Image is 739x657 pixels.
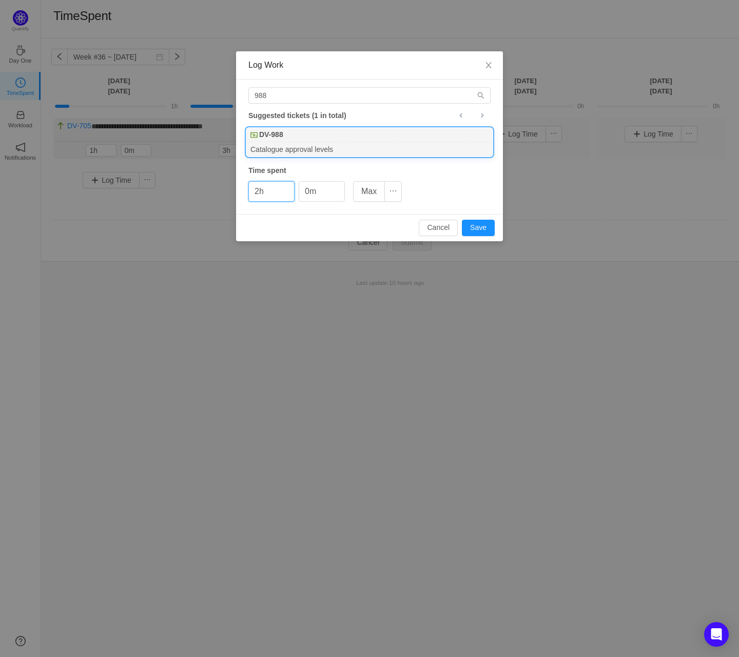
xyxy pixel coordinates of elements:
button: Max [353,181,385,202]
b: DV-988 [259,129,283,140]
div: Log Work [248,60,491,71]
div: Catalogue approval levels [246,142,493,156]
i: icon: search [477,92,484,99]
i: icon: close [484,61,493,69]
button: icon: ellipsis [384,181,402,202]
button: Cancel [419,220,458,236]
div: Time spent [248,165,491,176]
div: Suggested tickets (1 in total) [248,109,491,122]
input: Search [248,87,491,104]
img: 10314 [250,131,258,139]
button: Save [462,220,495,236]
div: Open Intercom Messenger [704,622,729,647]
button: Close [474,51,503,80]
